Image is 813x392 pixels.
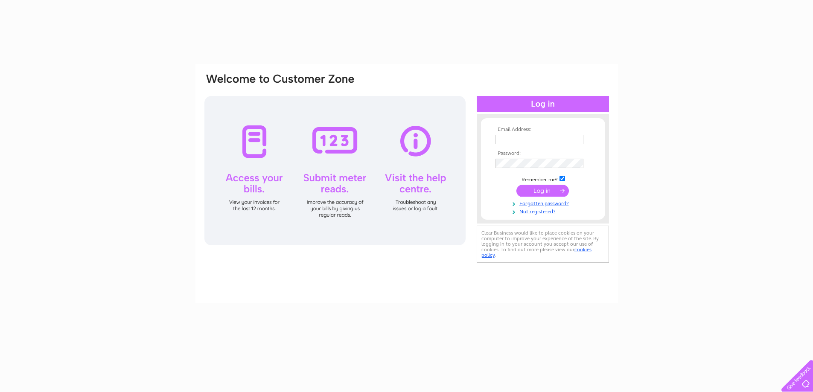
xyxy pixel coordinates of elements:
[477,226,609,263] div: Clear Business would like to place cookies on your computer to improve your experience of the sit...
[493,174,592,183] td: Remember me?
[493,151,592,157] th: Password:
[516,185,569,197] input: Submit
[495,199,592,207] a: Forgotten password?
[493,127,592,133] th: Email Address:
[495,207,592,215] a: Not registered?
[481,247,592,258] a: cookies policy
